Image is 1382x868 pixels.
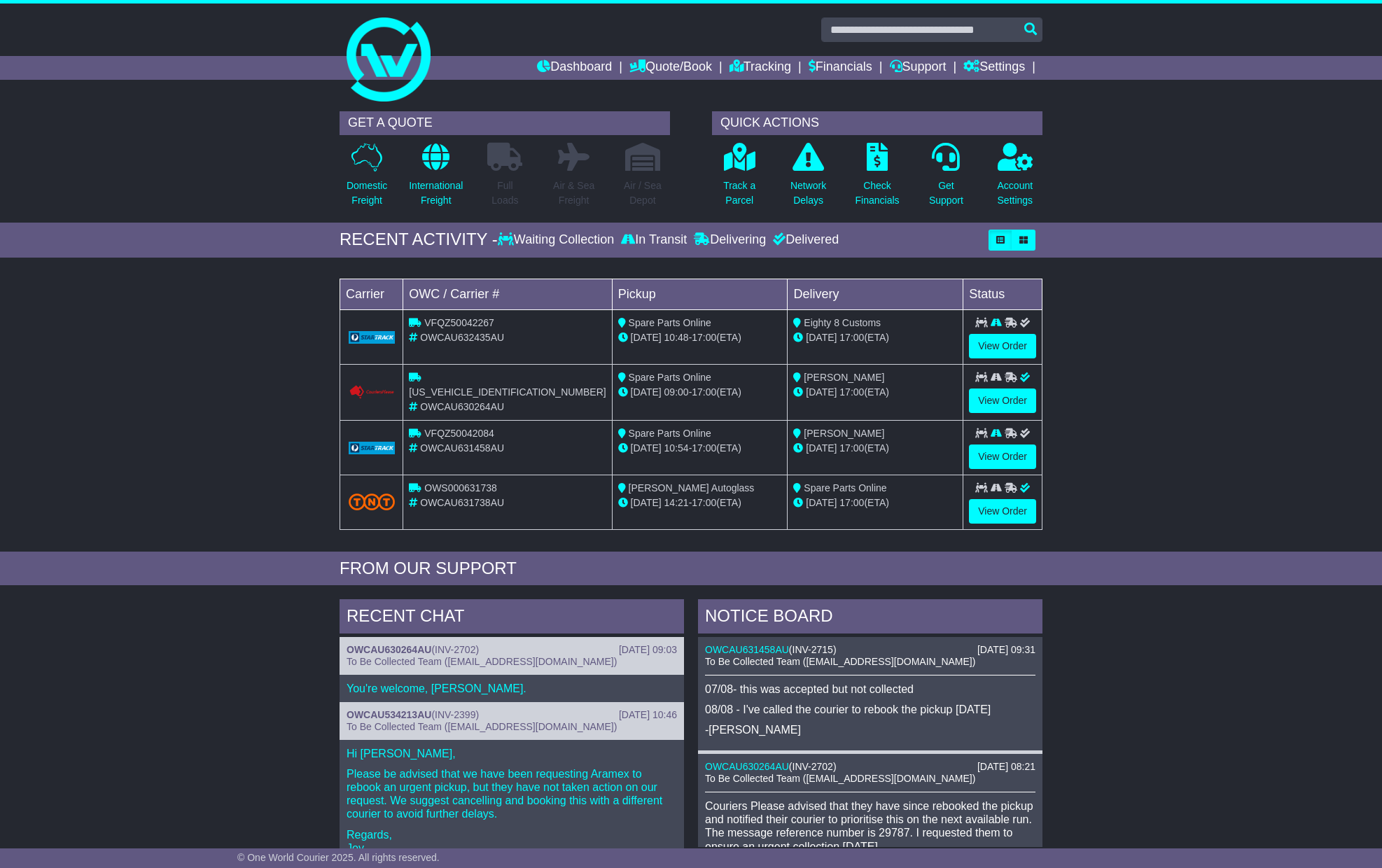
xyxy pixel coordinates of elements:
div: (ETA) [793,385,957,400]
div: ( ) [347,644,677,656]
div: ( ) [705,761,1035,773]
p: Regards, Joy [347,828,677,855]
div: [DATE] 09:03 [619,644,677,656]
div: [DATE] 08:21 [977,761,1035,773]
span: INV-2702 [793,761,833,772]
a: View Order [969,388,1036,413]
span: 09:00 [664,386,689,398]
p: Account Settings [998,178,1033,208]
td: Carrier [340,279,403,309]
span: VFQZ50042084 [424,428,494,439]
div: (ETA) [793,330,957,345]
a: Financials [809,56,872,80]
div: FROM OUR SUPPORT [340,559,1042,579]
span: 10:48 [664,332,689,343]
span: To Be Collected Team ([EMAIL_ADDRESS][DOMAIN_NAME]) [705,656,975,667]
span: 17:00 [839,442,864,454]
span: INV-2399 [435,709,475,720]
a: DomesticFreight [346,142,388,216]
div: ( ) [347,709,677,721]
span: OWCAU630264AU [420,401,504,412]
span: [DATE] [631,442,662,454]
div: - (ETA) [618,330,782,345]
div: ( ) [705,644,1035,656]
div: [DATE] 10:46 [619,709,677,721]
div: GET A QUOTE [340,111,670,135]
a: View Order [969,334,1036,358]
a: CheckFinancials [855,142,900,216]
p: 08/08 - I've called the courier to rebook the pickup [DATE] [705,703,1035,716]
span: Spare Parts Online [629,317,711,328]
div: In Transit [617,232,690,248]
p: Couriers Please advised that they have since rebooked the pickup and notified their courier to pr... [705,799,1035,853]
span: [US_VEHICLE_IDENTIFICATION_NUMBER] [409,386,606,398]
p: Full Loads [487,178,522,208]
span: © One World Courier 2025. All rights reserved. [237,852,440,863]
p: 07/08- this was accepted but not collected [705,682,1035,696]
span: 17:00 [692,386,716,398]
div: (ETA) [793,496,957,510]
span: Spare Parts Online [804,482,886,493]
a: OWCAU630264AU [347,644,431,655]
span: OWCAU631458AU [420,442,504,454]
span: 17:00 [839,332,864,343]
p: Track a Parcel [723,178,755,208]
span: [DATE] [806,497,837,508]
a: OWCAU631458AU [705,644,789,655]
a: Track aParcel [723,142,756,216]
p: -[PERSON_NAME] [705,723,1035,736]
span: 17:00 [839,497,864,508]
a: Dashboard [537,56,612,80]
p: Network Delays [790,178,826,208]
p: Check Financials [856,178,900,208]
p: International Freight [409,178,463,208]
span: OWS000631738 [424,482,497,493]
p: Air / Sea Depot [624,178,662,208]
span: [PERSON_NAME] [804,428,884,439]
span: 17:00 [692,332,716,343]
a: GetSupport [928,142,964,216]
a: AccountSettings [997,142,1034,216]
a: NetworkDelays [790,142,827,216]
span: 17:00 [692,497,716,508]
div: (ETA) [793,441,957,456]
span: Spare Parts Online [629,428,711,439]
span: INV-2715 [793,644,833,655]
img: GetCarrierServiceLogo [349,331,395,344]
p: Domestic Freight [347,178,387,208]
div: - (ETA) [618,496,782,510]
span: [DATE] [631,497,662,508]
div: - (ETA) [618,441,782,456]
span: VFQZ50042267 [424,317,494,328]
span: To Be Collected Team ([EMAIL_ADDRESS][DOMAIN_NAME]) [347,656,617,667]
td: Pickup [612,279,788,309]
td: Delivery [788,279,963,309]
a: InternationalFreight [408,142,463,216]
img: TNT_Domestic.png [349,493,395,510]
span: OWCAU632435AU [420,332,504,343]
span: [PERSON_NAME] Autoglass [629,482,755,493]
a: OWCAU534213AU [347,709,431,720]
span: INV-2702 [435,644,475,655]
div: Waiting Collection [498,232,617,248]
td: Status [963,279,1042,309]
img: Couriers_Please.png [349,385,395,400]
span: [DATE] [806,442,837,454]
span: 17:00 [692,442,716,454]
p: Air & Sea Freight [553,178,594,208]
p: Hi [PERSON_NAME], [347,747,677,760]
span: [DATE] [806,386,837,398]
a: Tracking [730,56,791,80]
p: You're welcome, [PERSON_NAME]. [347,682,677,695]
span: Spare Parts Online [629,372,711,383]
div: Delivering [690,232,769,248]
img: GetCarrierServiceLogo [349,442,395,454]
a: Settings [963,56,1025,80]
span: To Be Collected Team ([EMAIL_ADDRESS][DOMAIN_NAME]) [705,773,975,784]
span: OWCAU631738AU [420,497,504,508]
a: Quote/Book [629,56,712,80]
a: Support [890,56,947,80]
a: OWCAU630264AU [705,761,789,772]
span: [DATE] [806,332,837,343]
a: View Order [969,499,1036,524]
